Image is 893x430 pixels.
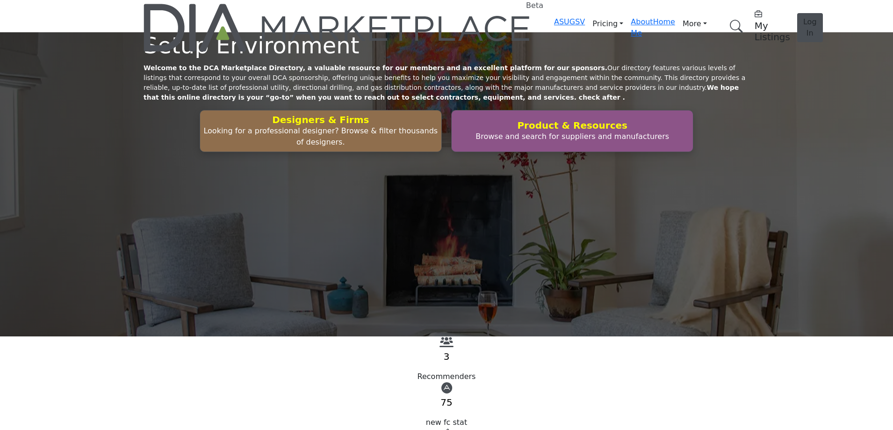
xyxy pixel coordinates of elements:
h5: My Listings [755,20,790,43]
span: Log In [803,17,817,37]
a: View Recommenders [439,339,454,348]
button: Product & Resources Browse and search for suppliers and manufacturers [451,110,693,152]
a: 3 [444,351,450,362]
h2: Designers & Firms [203,114,439,125]
a: About Me [631,17,653,37]
a: Beta [144,4,532,51]
p: Our directory features various levels of listings that correspond to your overall DCA sponsorship... [144,63,749,102]
button: Log In [797,13,823,42]
a: More [675,16,714,31]
p: Looking for a professional designer? Browse & filter thousands of designers. [203,125,439,148]
button: Designers & Firms Looking for a professional designer? Browse & filter thousands of designers. [200,110,442,152]
h6: Beta [526,1,543,10]
div: My Listings [755,9,790,43]
a: Home [653,17,675,26]
a: Pricing [585,16,631,31]
a: 75 [440,397,452,408]
a: Search [720,14,749,39]
img: Site Logo [144,4,532,51]
h2: Product & Resources [454,120,690,131]
p: Browse and search for suppliers and manufacturers [454,131,690,142]
div: Recommenders [144,371,749,382]
a: ASUGSV [554,17,585,26]
strong: We hope that this online directory is your “go-to” when you want to reach out to select contracto... [144,84,739,101]
div: new fc stat [144,417,749,428]
strong: Welcome to the DCA Marketplace Directory, a valuable resource for our members and an excellent pl... [144,64,607,72]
